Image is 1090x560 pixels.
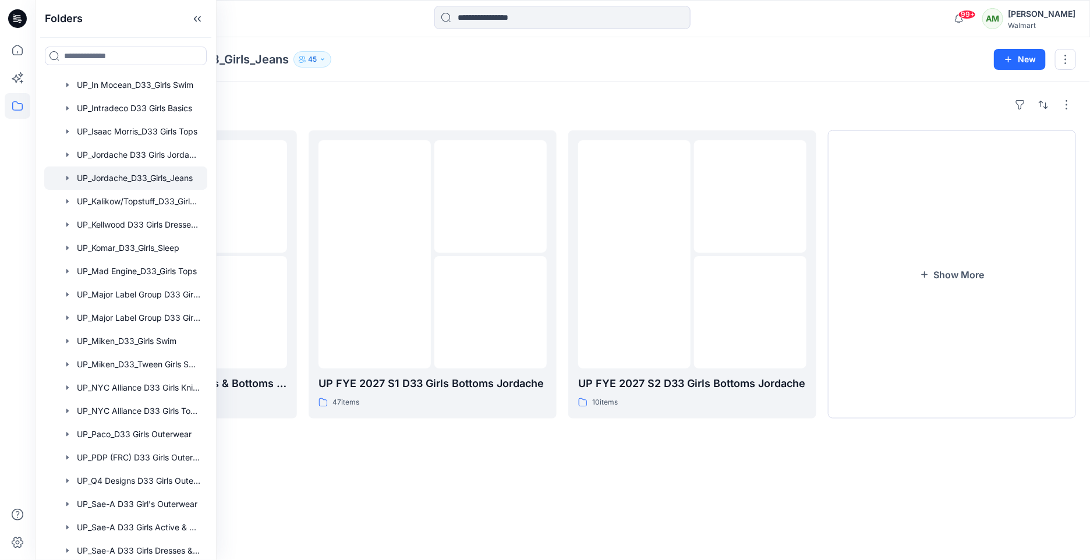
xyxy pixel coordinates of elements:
[982,8,1003,29] div: AM
[1008,7,1075,21] div: [PERSON_NAME]
[592,396,618,409] p: 10 items
[958,10,976,19] span: 99+
[828,130,1076,419] button: Show More
[293,51,331,68] button: 45
[309,130,557,419] a: folder 1folder 2folder 3UP FYE 2027 S1 D33 Girls Bottoms Jordache47items
[318,375,547,392] p: UP FYE 2027 S1 D33 Girls Bottoms Jordache
[332,396,359,409] p: 47 items
[1008,21,1075,30] div: Walmart
[568,130,816,419] a: folder 1folder 2folder 3UP FYE 2027 S2 D33 Girls Bottoms Jordache10items
[994,49,1046,70] button: New
[578,375,806,392] p: UP FYE 2027 S2 D33 Girls Bottoms Jordache
[308,53,317,66] p: 45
